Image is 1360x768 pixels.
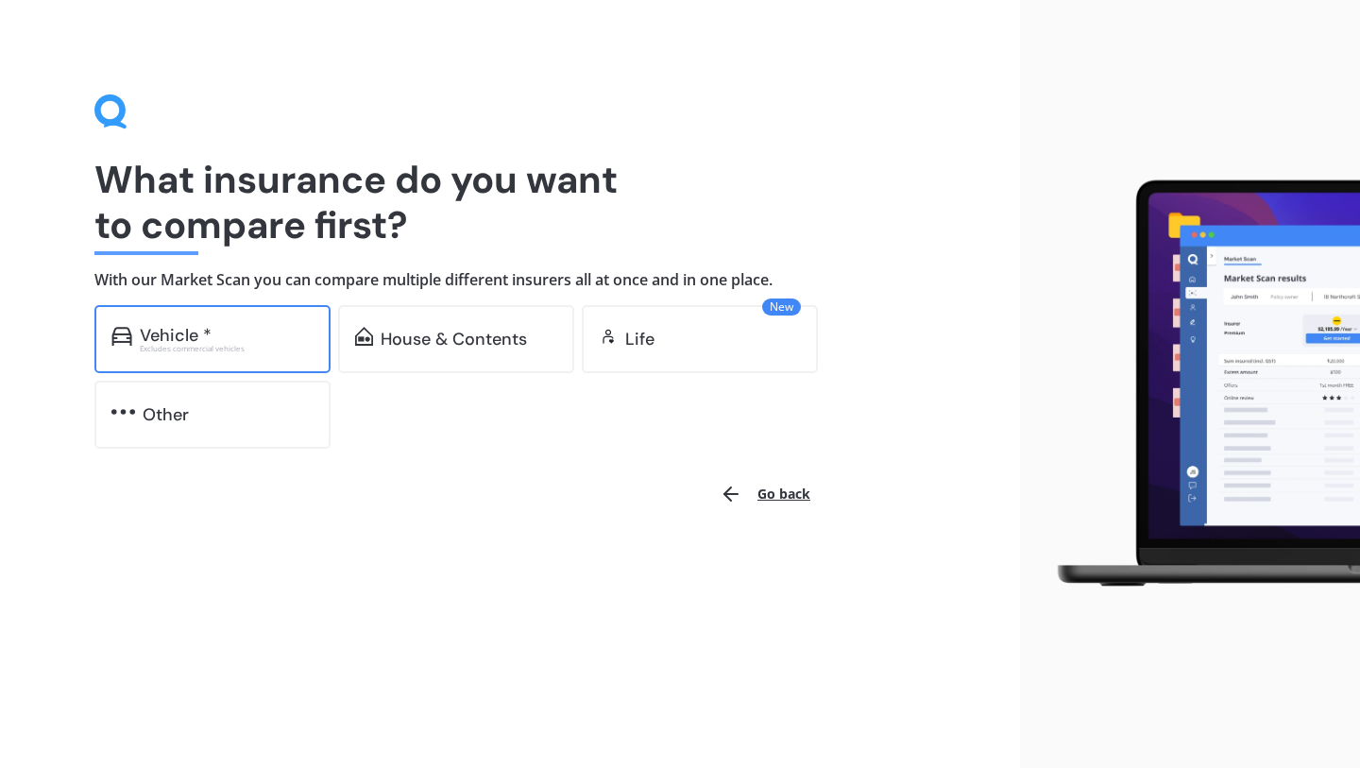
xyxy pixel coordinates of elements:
[1035,171,1360,598] img: laptop.webp
[140,345,314,352] div: Excludes commercial vehicles
[94,270,926,290] h4: With our Market Scan you can compare multiple different insurers all at once and in one place.
[599,327,618,346] img: life.f720d6a2d7cdcd3ad642.svg
[708,471,822,517] button: Go back
[111,402,135,421] img: other.81dba5aafe580aa69f38.svg
[94,157,926,247] h1: What insurance do you want to compare first?
[140,326,212,345] div: Vehicle *
[762,299,801,316] span: New
[355,327,373,346] img: home-and-contents.b802091223b8502ef2dd.svg
[625,330,654,349] div: Life
[381,330,527,349] div: House & Contents
[143,405,189,424] div: Other
[111,327,132,346] img: car.f15378c7a67c060ca3f3.svg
